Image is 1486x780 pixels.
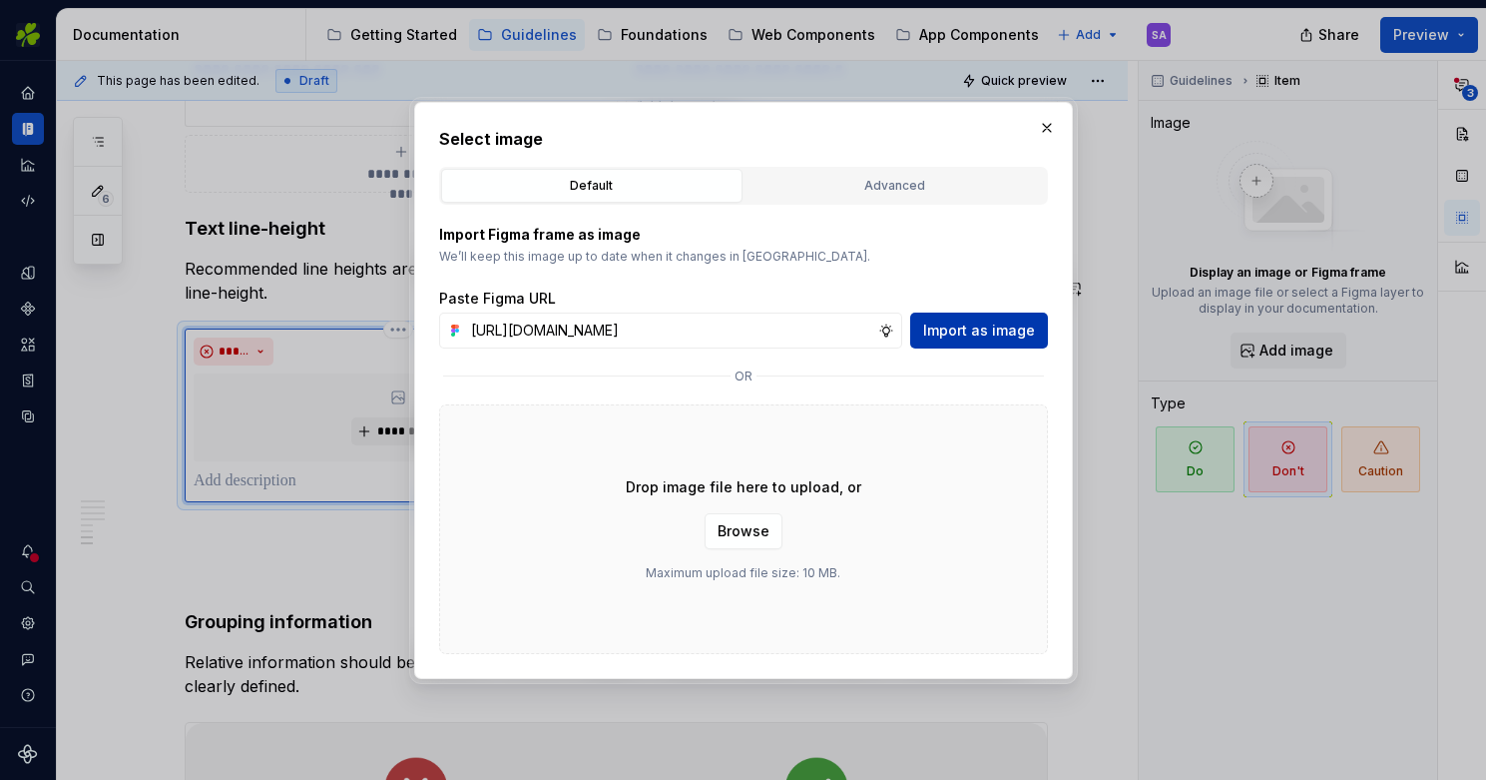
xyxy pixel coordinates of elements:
[439,225,1048,245] p: Import Figma frame as image
[718,521,769,541] span: Browse
[448,176,736,196] div: Default
[463,313,878,349] input: https://figma.com/file...
[910,313,1048,349] button: Import as image
[923,321,1035,341] span: Import as image
[735,369,752,385] p: or
[439,249,1048,265] p: We’ll keep this image up to date when it changes in [GEOGRAPHIC_DATA].
[439,289,556,309] label: Paste Figma URL
[646,565,840,581] p: Maximum upload file size: 10 MB.
[439,127,1048,151] h2: Select image
[626,477,861,497] p: Drop image file here to upload, or
[705,513,782,549] button: Browse
[751,176,1039,196] div: Advanced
